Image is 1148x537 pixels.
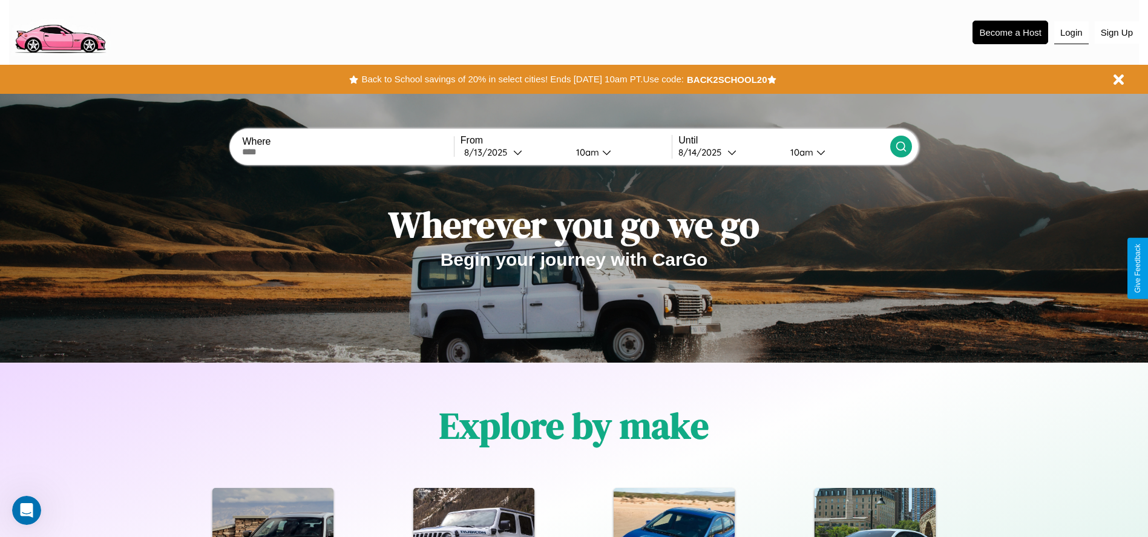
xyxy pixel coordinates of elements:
div: 10am [784,147,816,158]
b: BACK2SCHOOL20 [687,74,767,85]
button: Become a Host [973,21,1048,44]
div: 8 / 14 / 2025 [678,147,727,158]
button: Back to School savings of 20% in select cities! Ends [DATE] 10am PT.Use code: [358,71,686,88]
label: From [461,135,672,146]
img: logo [9,6,111,56]
iframe: Intercom live chat [12,496,41,525]
button: Sign Up [1095,21,1139,44]
h1: Explore by make [439,401,709,450]
div: 8 / 13 / 2025 [464,147,513,158]
button: 10am [781,146,890,159]
button: 8/13/2025 [461,146,566,159]
button: 10am [566,146,672,159]
div: Give Feedback [1133,244,1142,293]
label: Where [242,136,453,147]
label: Until [678,135,890,146]
div: 10am [570,147,602,158]
button: Login [1054,21,1089,44]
